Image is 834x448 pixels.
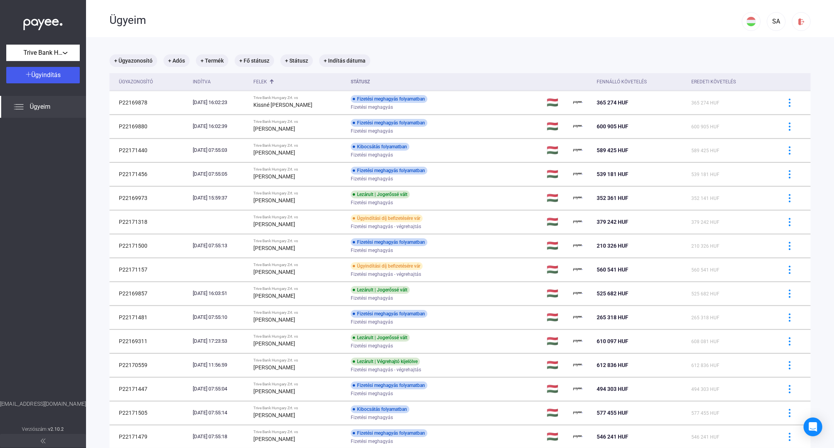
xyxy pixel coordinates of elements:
strong: [PERSON_NAME] [253,340,295,347]
strong: [PERSON_NAME] [253,412,295,418]
td: 🇭🇺 [543,139,570,162]
span: Fizetési meghagyás [351,246,393,255]
div: [DATE] 17:23:53 [193,337,247,345]
img: more-blue [786,242,794,250]
div: Fizetési meghagyás folyamatban [351,238,427,246]
strong: [PERSON_NAME] [253,388,295,394]
td: 🇭🇺 [543,282,570,305]
button: more-blue [781,214,798,230]
td: P22171500 [109,234,190,257]
td: 🇭🇺 [543,401,570,425]
div: Kibocsátás folyamatban [351,143,409,151]
span: 600 905 HUF [597,123,628,130]
td: P22171456 [109,162,190,186]
span: Ügyeim [30,102,50,112]
div: Fizetési meghagyás folyamatban [351,119,427,127]
img: white-payee-white-dot.svg [23,14,63,31]
img: more-blue [786,99,794,107]
span: 608 081 HUF [691,339,719,344]
td: P22170559 [109,353,190,377]
div: Open Intercom Messenger [804,417,822,436]
img: payee-logo [573,289,583,298]
div: Fizetési meghagyás folyamatban [351,429,427,437]
td: P22169880 [109,115,190,138]
span: 560 541 HUF [597,266,628,273]
img: list.svg [14,102,23,112]
td: P22171157 [109,258,190,281]
img: more-blue [786,266,794,274]
div: Indítva [193,77,211,86]
img: arrow-double-left-grey.svg [41,439,45,443]
td: 🇭🇺 [543,234,570,257]
img: more-blue [786,170,794,178]
span: Fizetési meghagyás [351,437,393,446]
span: 612 836 HUF [597,362,628,368]
div: Lezárult | Jogerőssé vált [351,334,410,342]
td: 🇭🇺 [543,258,570,281]
span: 589 425 HUF [691,148,719,153]
td: 🇭🇺 [543,210,570,234]
button: HU [742,12,760,31]
mat-chip: + Termék [196,54,228,67]
img: HU [746,17,756,26]
mat-chip: + Adós [163,54,190,67]
span: Fizetési meghagyás [351,293,393,303]
strong: v2.10.2 [48,426,64,432]
span: Fizetési meghagyás [351,174,393,184]
span: 589 425 HUF [597,147,628,153]
span: 494 303 HUF [597,386,628,392]
div: Fennálló követelés [597,77,685,86]
span: Trive Bank Hungary Zrt. [23,48,63,58]
div: Trive Bank Hungary Zrt. vs [253,119,344,124]
span: Fizetési meghagyás [351,389,393,398]
span: 379 242 HUF [597,219,628,225]
strong: [PERSON_NAME] [253,197,295,203]
button: more-blue [781,309,798,326]
td: 🇭🇺 [543,353,570,377]
img: more-blue [786,290,794,298]
div: Fizetési meghagyás folyamatban [351,95,427,103]
td: 🇭🇺 [543,162,570,186]
span: Fizetési meghagyás [351,150,393,160]
th: Státusz [348,73,543,91]
strong: Kissné [PERSON_NAME] [253,102,312,108]
img: more-blue [786,313,794,322]
div: Ügyazonosító [119,77,187,86]
img: payee-logo [573,313,583,322]
td: P22169878 [109,91,190,114]
img: payee-logo [573,146,583,155]
img: more-blue [786,409,794,417]
button: more-blue [781,118,798,135]
button: SA [767,12,786,31]
div: Ügyazonosító [119,77,153,86]
div: [DATE] 07:55:03 [193,146,247,154]
img: payee-logo [573,98,583,107]
td: P22171505 [109,401,190,425]
div: Ügyindítási díj befizetésére vár [351,262,423,270]
img: more-blue [786,122,794,131]
button: logout-red [792,12,811,31]
strong: [PERSON_NAME] [253,149,295,156]
mat-chip: + Indítás dátuma [319,54,370,67]
div: Felek [253,77,344,86]
div: Indítva [193,77,247,86]
img: plus-white.svg [26,72,31,77]
div: [DATE] 16:02:23 [193,99,247,106]
button: more-blue [781,428,798,445]
img: logout-red [797,18,805,26]
div: Felek [253,77,267,86]
td: P22171447 [109,377,190,401]
button: more-blue [781,261,798,278]
mat-chip: + Fő státusz [235,54,274,67]
img: more-blue [786,385,794,393]
strong: [PERSON_NAME] [253,293,295,299]
button: Ügyindítás [6,67,80,83]
span: 560 541 HUF [691,267,719,273]
img: payee-logo [573,360,583,370]
strong: [PERSON_NAME] [253,173,295,180]
strong: [PERSON_NAME] [253,364,295,371]
div: Trive Bank Hungary Zrt. vs [253,430,344,434]
img: more-blue [786,218,794,226]
img: payee-logo [573,408,583,417]
span: 577 455 HUF [691,410,719,416]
